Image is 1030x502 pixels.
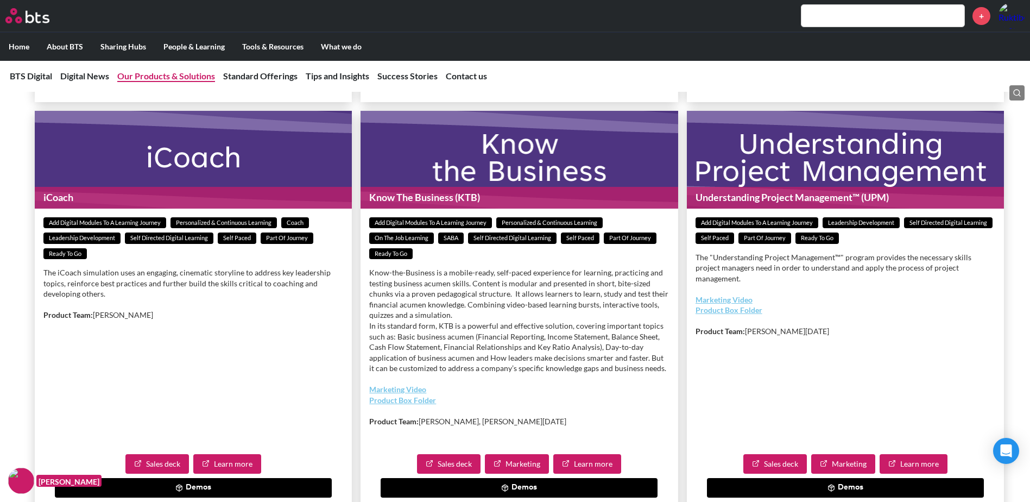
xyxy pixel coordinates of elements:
[92,33,155,61] label: Sharing Hubs
[43,310,93,319] strong: Product Team:
[281,217,309,229] span: Coach
[125,454,189,474] a: Sales deck
[361,187,678,208] h1: Know The Business (KTB)
[880,454,947,474] a: Learn more
[117,71,215,81] a: Our Products & Solutions
[35,187,352,208] h1: iCoach
[369,248,413,260] span: Ready to go
[10,71,52,81] a: BTS Digital
[125,233,213,244] span: Self Directed Digital Learning
[377,71,438,81] a: Success Stories
[904,217,993,229] span: Self Directed Digital Learning
[170,217,277,229] span: Personalized & Continuous Learning
[38,33,92,61] label: About BTS
[261,233,313,244] span: Part of Journey
[972,7,990,25] a: +
[312,33,370,61] label: What we do
[687,187,1004,208] h1: Understanding Project Management™ (UPM)
[795,233,839,244] span: Ready to go
[218,233,256,244] span: Self paced
[696,305,762,315] a: Product Box Folder
[369,267,669,374] p: Know-the-Business is a mobile-ready, self-paced experience for learning, practicing and testing b...
[696,233,734,244] span: Self paced
[811,454,875,474] a: Marketing
[438,233,464,244] span: SABA
[604,233,656,244] span: Part of Journey
[369,233,434,244] span: On The Job Learning
[696,252,995,284] p: The "Understanding Project Management™" program provides the necessary skills project managers ne...
[369,416,669,427] p: [PERSON_NAME], [PERSON_NAME][DATE]
[696,295,753,304] a: Marketing Video
[999,3,1025,29] img: Ruktibool Thaowatthanakul
[738,233,791,244] span: Part of Journey
[369,217,492,229] span: Add Digital Modules to a Learning Journey
[43,310,343,321] p: [PERSON_NAME]
[707,478,984,498] button: Demos
[193,454,261,474] a: Learn more
[5,8,49,23] img: BTS Logo
[36,475,102,487] figcaption: [PERSON_NAME]
[468,233,557,244] span: Self Directed Digital Learning
[369,385,426,394] a: Marketing Video
[369,417,419,426] strong: Product Team:
[8,468,34,494] img: F
[561,233,599,244] span: Self paced
[306,71,369,81] a: Tips and Insights
[381,478,658,498] button: Demos
[60,71,109,81] a: Digital News
[417,454,481,474] a: Sales deck
[223,71,298,81] a: Standard Offerings
[696,326,995,337] p: [PERSON_NAME][DATE]
[999,3,1025,29] a: Profile
[446,71,487,81] a: Contact us
[369,396,436,405] a: Product Box Folder
[743,454,807,474] a: Sales deck
[43,248,87,260] span: Ready to go
[43,233,121,244] span: Leadership Development
[43,267,343,299] p: The iCoach simulation uses an engaging, cinematic storyline to address key leadership topics, rei...
[496,217,603,229] span: Personalized & Continuous Learning
[43,217,166,229] span: Add Digital Modules to a Learning Journey
[696,217,818,229] span: Add Digital Modules to a Learning Journey
[5,8,69,23] a: Go home
[55,478,332,498] button: Demos
[233,33,312,61] label: Tools & Resources
[696,327,745,336] strong: Product Team:
[155,33,233,61] label: People & Learning
[993,438,1019,464] div: Open Intercom Messenger
[485,454,549,474] a: Marketing
[823,217,900,229] span: Leadership Development
[553,454,621,474] a: Learn more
